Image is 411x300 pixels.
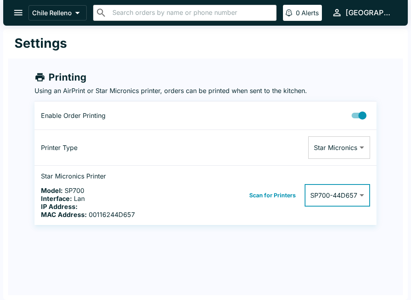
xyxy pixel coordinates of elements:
button: Chile Relleno [28,5,87,20]
h4: Printing [49,71,86,83]
button: [GEOGRAPHIC_DATA] [328,4,398,21]
div: Available Printers [305,184,370,207]
div: [GEOGRAPHIC_DATA] [346,8,395,18]
b: Interface: [41,195,72,203]
p: Printer Type [41,144,175,152]
div: SP700-44D657 [305,184,370,207]
h1: Settings [14,35,67,51]
input: Search orders by name or phone number [110,7,273,18]
p: Alerts [301,9,319,17]
b: IP Address: [41,203,77,211]
p: Star Micronics Printer [41,172,175,180]
div: Star Micronics [308,136,370,159]
button: open drawer [8,2,28,23]
b: Model: [41,186,63,195]
p: SP700 [41,186,175,195]
b: MAC Address: [41,211,87,219]
button: Scan for Printers [247,189,298,201]
p: Chile Relleno [32,9,72,17]
p: Enable Order Printing [41,111,175,120]
p: Lan [41,195,175,203]
p: Using an AirPrint or Star Micronics printer, orders can be printed when sent to the kitchen. [35,87,376,95]
p: 0 [296,9,300,17]
p: 00116244D657 [41,211,175,219]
